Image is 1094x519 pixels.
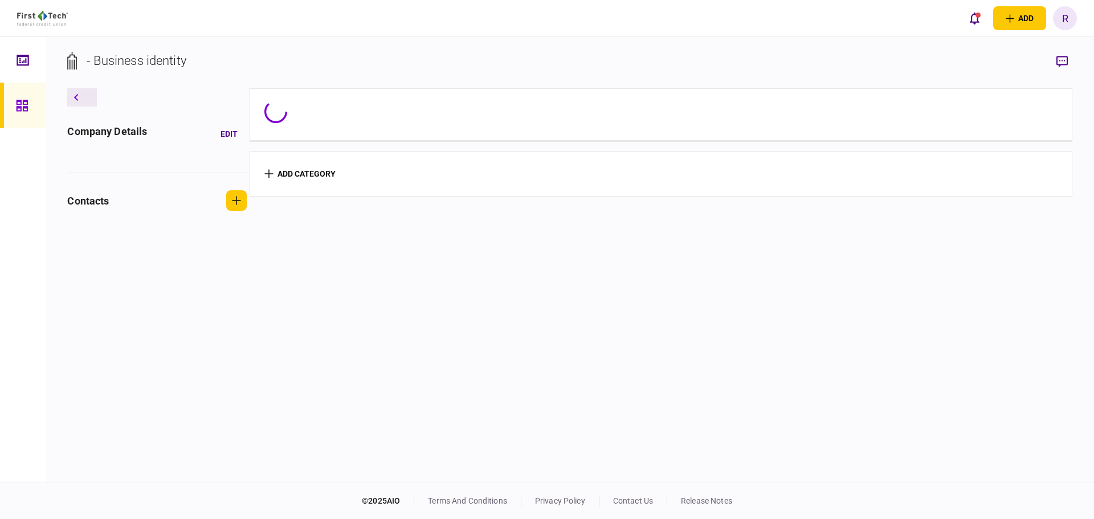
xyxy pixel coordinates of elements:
[428,496,507,505] a: terms and conditions
[362,495,414,507] div: © 2025 AIO
[211,124,247,144] button: Edit
[962,6,986,30] button: open notifications list
[17,11,68,26] img: client company logo
[67,193,109,209] div: contacts
[681,496,732,505] a: release notes
[535,496,585,505] a: privacy policy
[993,6,1046,30] button: open adding identity options
[67,124,147,144] div: company details
[613,496,653,505] a: contact us
[87,51,186,70] div: - Business identity
[1053,6,1077,30] button: R
[264,169,336,178] button: add category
